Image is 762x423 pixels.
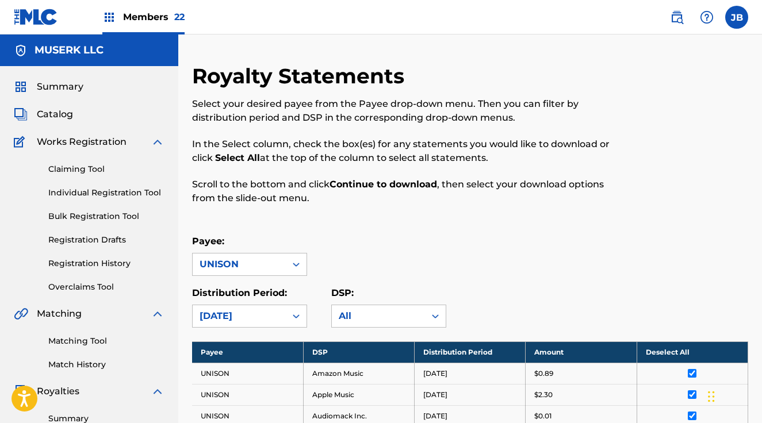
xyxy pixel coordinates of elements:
label: DSP: [331,287,354,298]
strong: Select All [215,152,260,163]
div: All [339,309,418,323]
a: Registration Drafts [48,234,164,246]
label: Distribution Period: [192,287,287,298]
p: In the Select column, check the box(es) for any statements you would like to download or click at... [192,137,621,165]
a: Overclaims Tool [48,281,164,293]
a: CatalogCatalog [14,107,73,121]
a: Public Search [665,6,688,29]
img: help [700,10,714,24]
img: expand [151,135,164,149]
img: expand [151,384,164,398]
img: Catalog [14,107,28,121]
p: Scroll to the bottom and click , then select your download options from the slide-out menu. [192,178,621,205]
div: Drag [708,379,715,414]
td: UNISON [192,384,303,405]
div: [DATE] [200,309,279,323]
th: Payee [192,341,303,363]
img: Top Rightsholders [102,10,116,24]
td: Amazon Music [303,363,414,384]
p: $0.89 [534,368,553,379]
a: Match History [48,359,164,371]
img: MLC Logo [14,9,58,25]
label: Payee: [192,236,224,247]
div: User Menu [725,6,748,29]
a: Bulk Registration Tool [48,210,164,222]
div: UNISON [200,257,279,271]
img: Works Registration [14,135,29,149]
img: search [670,10,684,24]
img: Summary [14,80,28,94]
td: [DATE] [415,384,526,405]
iframe: Chat Widget [704,368,762,423]
a: Individual Registration Tool [48,187,164,199]
span: Catalog [37,107,73,121]
span: Matching [37,307,82,321]
img: Accounts [14,44,28,57]
span: Members [123,10,185,24]
span: Works Registration [37,135,127,149]
span: Summary [37,80,83,94]
strong: Continue to download [330,179,437,190]
a: Matching Tool [48,335,164,347]
h5: MUSERK LLC [35,44,104,57]
p: Select your desired payee from the Payee drop-down menu. Then you can filter by distribution peri... [192,97,621,125]
a: Claiming Tool [48,163,164,175]
iframe: Resource Center [730,264,762,356]
td: [DATE] [415,363,526,384]
th: DSP [303,341,414,363]
img: Royalties [14,384,28,398]
img: expand [151,307,164,321]
span: 22 [174,11,185,22]
td: Apple Music [303,384,414,405]
a: SummarySummary [14,80,83,94]
td: UNISON [192,363,303,384]
th: Deselect All [637,341,748,363]
img: Matching [14,307,28,321]
p: $2.30 [534,390,553,400]
th: Amount [526,341,637,363]
h2: Royalty Statements [192,63,410,89]
a: Registration History [48,257,164,270]
div: Help [695,6,718,29]
th: Distribution Period [415,341,526,363]
span: Royalties [37,384,79,398]
p: $0.01 [534,411,552,421]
